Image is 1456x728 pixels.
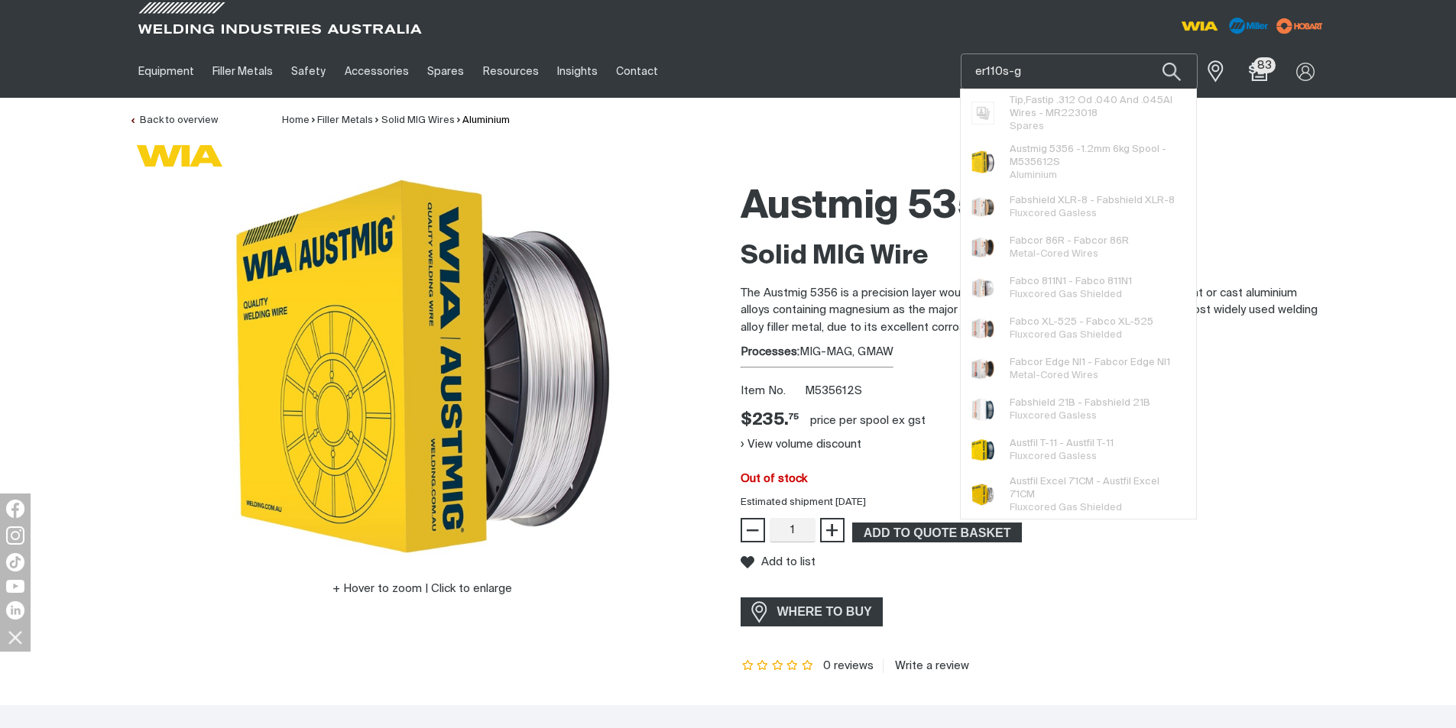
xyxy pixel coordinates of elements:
[761,555,816,568] span: Add to list
[548,45,607,98] a: Insights
[1010,356,1170,369] span: Fabcor Edge NI1 - Fabcor Edge NI1
[892,413,926,429] div: ex gst
[6,601,24,620] img: LinkedIn
[1010,275,1132,288] span: Fabco 811N1 - Fabco 811N1
[323,580,521,598] button: Hover to zoom | Click to enlarge
[1010,396,1150,409] span: Fabshield 21B - Fabshield 21B
[381,115,455,125] a: Solid MIG Wires
[129,115,218,125] a: Back to overview
[462,115,510,125] a: Aluminium
[1010,411,1097,421] span: Fluxcored Gasless
[741,409,799,432] div: Price
[852,523,1022,542] button: Add Austmig 5356 -1.2mm 6kg Spool to the shopping cart
[961,89,1196,519] ul: Suggestions
[2,624,28,650] img: hide socials
[741,383,803,400] span: Item No.
[789,413,799,421] sup: 75
[741,346,799,358] strong: Processes:
[317,115,373,125] a: Filler Metals
[1010,121,1044,131] span: Spares
[825,517,839,543] span: +
[1010,94,1185,120] span: Tip,Fastip .312 Od .040 And .045Al Wires - MR223018
[741,661,816,671] span: Rating: {0}
[741,240,1328,273] h2: Solid MIG Wire
[1010,437,1114,450] span: Austfil T-11 - Austfil T-11
[741,555,816,569] button: Add to list
[961,54,1197,89] input: Product name or item number...
[1010,194,1175,207] span: Fabshield XLR-8 - Fabshield XLR-8
[336,45,418,98] a: Accessories
[741,597,884,626] a: WHERE TO BUY
[1010,249,1098,259] span: Metal-Cored Wires
[607,45,667,98] a: Contact
[1010,209,1097,218] span: Fluxcored Gasless
[741,344,1328,361] div: MIG-MAG, GMAW
[728,495,1340,510] div: Estimated shipment [DATE]
[129,45,203,98] a: Equipment
[418,45,473,98] a: Spares
[282,115,310,125] a: Home
[1010,170,1057,180] span: Aluminium
[805,385,862,396] span: M535612S
[1010,235,1129,248] span: Fabcor 86R - Fabcor 86R
[6,553,24,571] img: TikTok
[745,517,760,543] span: −
[6,580,24,593] img: YouTube
[741,285,1328,337] p: The Austmig 5356 is a precision layer wound Al/5%Mg wire suitable for welding wrought or cast alu...
[282,45,335,98] a: Safety
[1010,451,1097,461] span: Fluxcored Gasless
[810,413,889,429] div: price per SPOOL
[1272,15,1328,37] img: miller
[6,500,24,518] img: Facebook
[129,45,1028,98] nav: Main
[741,409,799,432] span: $235.
[1010,330,1122,340] span: Fluxcored Gas Shielded
[767,600,882,624] span: WHERE TO BUY
[473,45,547,98] a: Resources
[883,659,969,673] a: Write a review
[741,432,861,456] button: View volume discount
[1146,53,1198,89] button: Search products
[1010,315,1153,328] span: Fabco XL-525 - Fabco XL-525
[1010,475,1185,501] span: Austfil Excel 71CM - Austfil Excel 71CM
[741,473,807,484] span: Out of stock
[854,523,1020,542] span: ADD TO QUOTE BASKET
[1010,290,1122,299] span: Fluxcored Gas Shielded
[1010,370,1098,380] span: Metal-Cored Wires
[6,526,24,545] img: Instagram
[203,45,282,98] a: Filler Metals
[741,183,1328,232] h1: Austmig 5356
[823,660,874,671] span: 0 reviews
[1010,503,1122,513] span: Fluxcored Gas Shielded
[232,175,614,557] img: Austmig 5356 -1.2mm 6kg Spool
[1010,143,1185,169] span: Austmig 5356 -1.2mm 6kg Spool - M535612S
[282,113,510,128] nav: Breadcrumb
